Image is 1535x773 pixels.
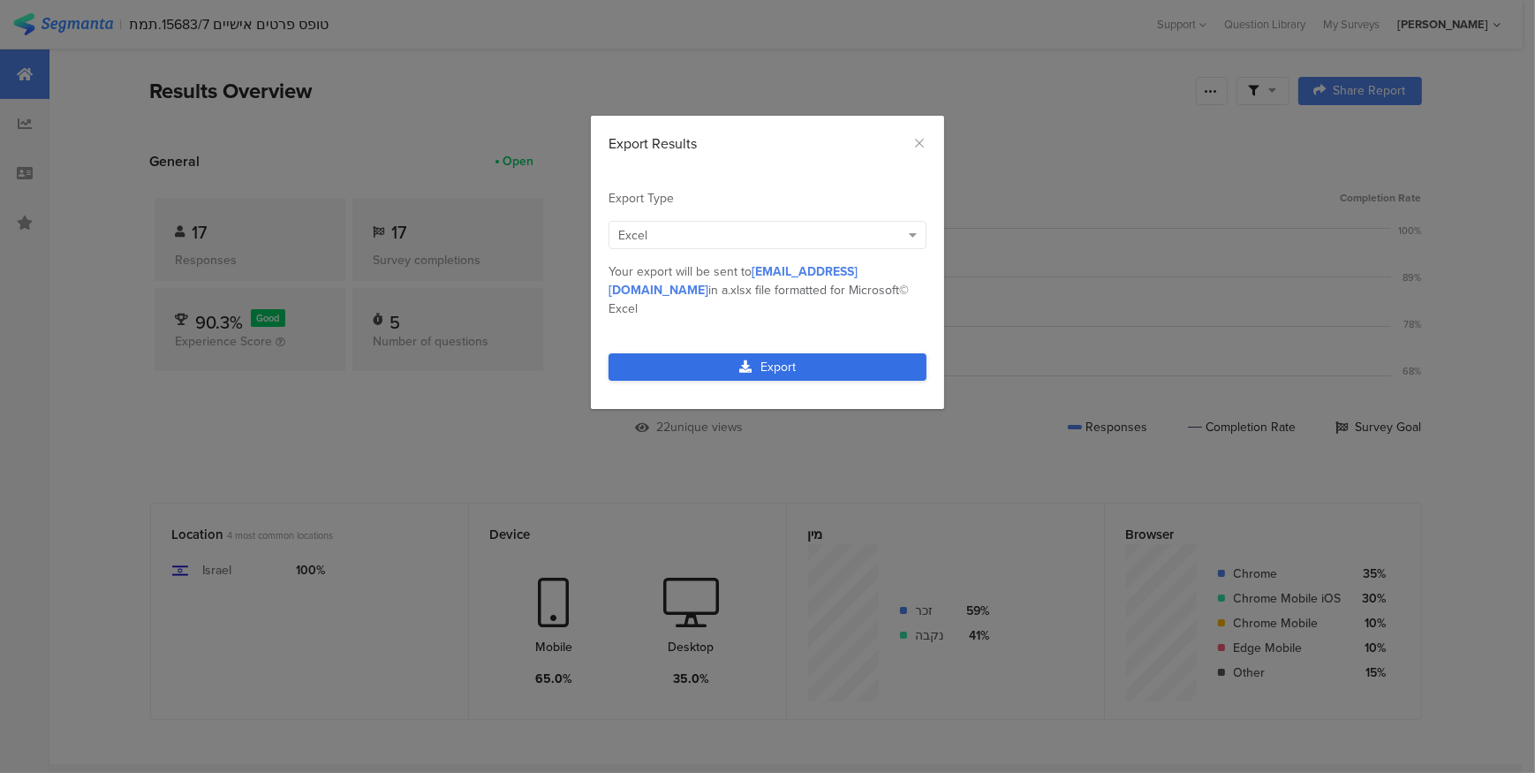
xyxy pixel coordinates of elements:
[618,226,647,245] span: Excel
[912,133,926,154] button: Close
[609,133,926,154] div: Export Results
[609,189,926,208] div: Export Type
[609,353,926,381] a: Export
[609,262,858,299] span: [EMAIL_ADDRESS][DOMAIN_NAME]
[609,281,909,318] span: .xlsx file formatted for Microsoft© Excel
[591,116,944,409] div: dialog
[609,262,926,318] div: Your export will be sent to in a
